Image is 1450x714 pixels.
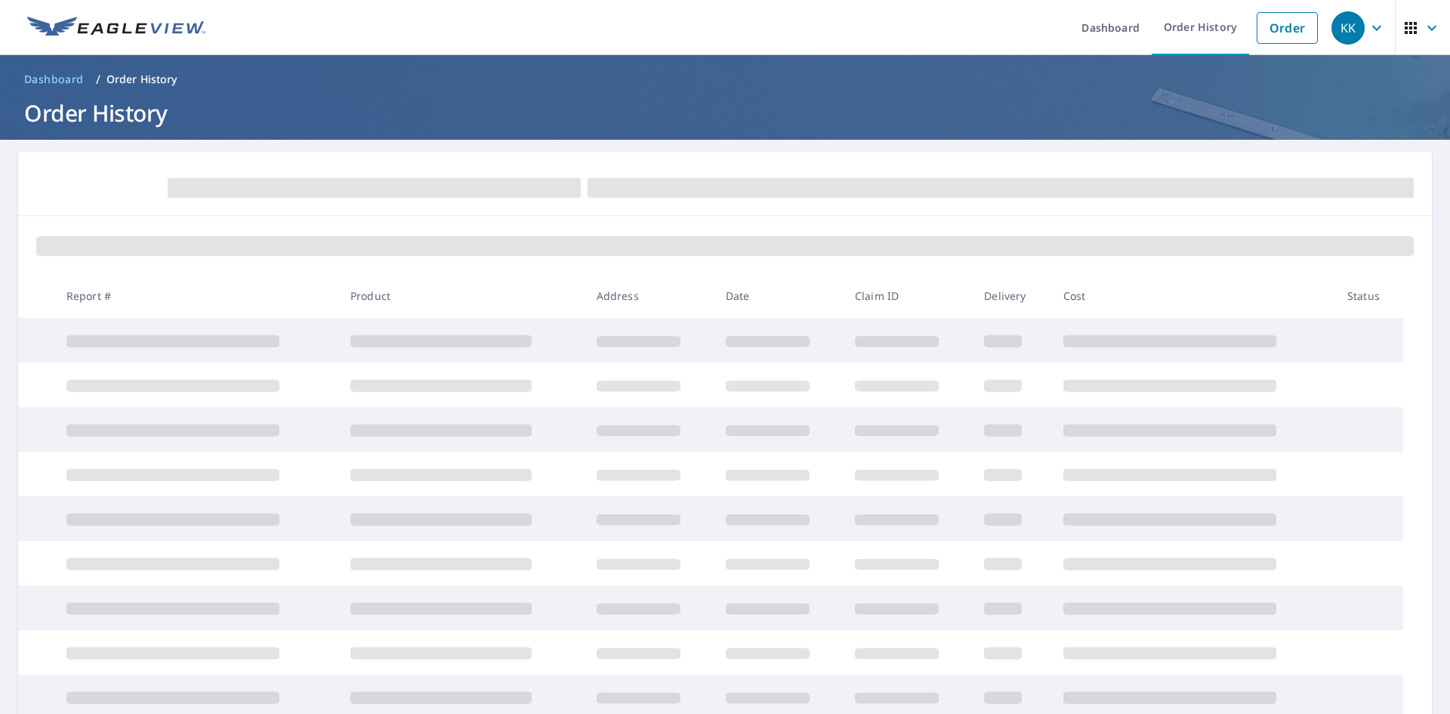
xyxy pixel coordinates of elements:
[96,70,100,88] li: /
[18,67,90,91] a: Dashboard
[714,274,843,318] th: Date
[585,274,714,318] th: Address
[1335,274,1403,318] th: Status
[18,97,1432,128] h1: Order History
[338,274,585,318] th: Product
[972,274,1050,318] th: Delivery
[1257,12,1318,44] a: Order
[1331,11,1365,45] div: KK
[1051,274,1335,318] th: Cost
[18,67,1432,91] nav: breadcrumb
[843,274,972,318] th: Claim ID
[27,17,205,39] img: EV Logo
[54,274,338,318] th: Report #
[24,72,84,87] span: Dashboard
[106,72,177,87] p: Order History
